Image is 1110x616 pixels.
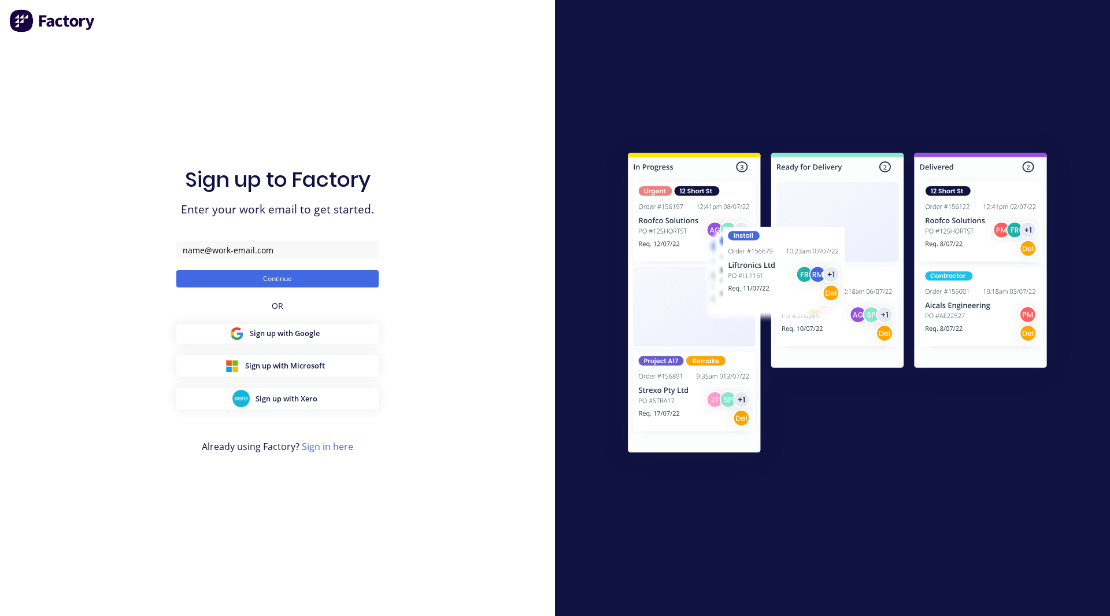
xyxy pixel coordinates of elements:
[256,393,317,404] span: Sign up with Xero
[202,440,353,453] span: Already using Factory?
[250,328,320,339] span: Sign up with Google
[181,201,374,218] span: Enter your work email to get started.
[176,355,379,377] button: Sign up with Microsoft
[176,324,379,344] button: Sign up with Google
[272,300,283,312] span: OR
[176,388,379,410] button: Sign up with Xero
[176,270,379,287] button: Continue
[602,130,1072,480] img: Sign in
[302,440,353,453] a: Sign in here
[185,167,371,192] h1: Sign up to Factory
[9,9,96,32] img: Factory
[176,241,379,259] input: name@work-email.com
[245,360,325,371] span: Sign up with Microsoft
